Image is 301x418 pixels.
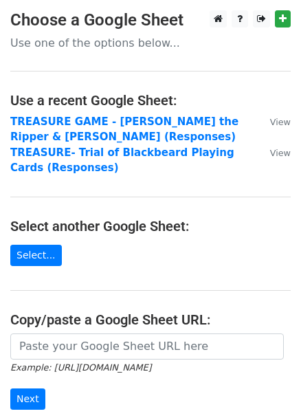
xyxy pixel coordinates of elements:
small: View [270,117,291,127]
input: Next [10,388,45,410]
h4: Select another Google Sheet: [10,218,291,234]
h4: Copy/paste a Google Sheet URL: [10,311,291,328]
a: TREASURE GAME - [PERSON_NAME] the Ripper & [PERSON_NAME] (Responses) [10,115,238,144]
p: Use one of the options below... [10,36,291,50]
input: Paste your Google Sheet URL here [10,333,284,360]
h4: Use a recent Google Sheet: [10,92,291,109]
a: Select... [10,245,62,266]
a: View [256,146,291,159]
a: View [256,115,291,128]
small: View [270,148,291,158]
small: Example: [URL][DOMAIN_NAME] [10,362,151,373]
a: TREASURE- Trial of Blackbeard Playing Cards (Responses) [10,146,234,175]
h3: Choose a Google Sheet [10,10,291,30]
